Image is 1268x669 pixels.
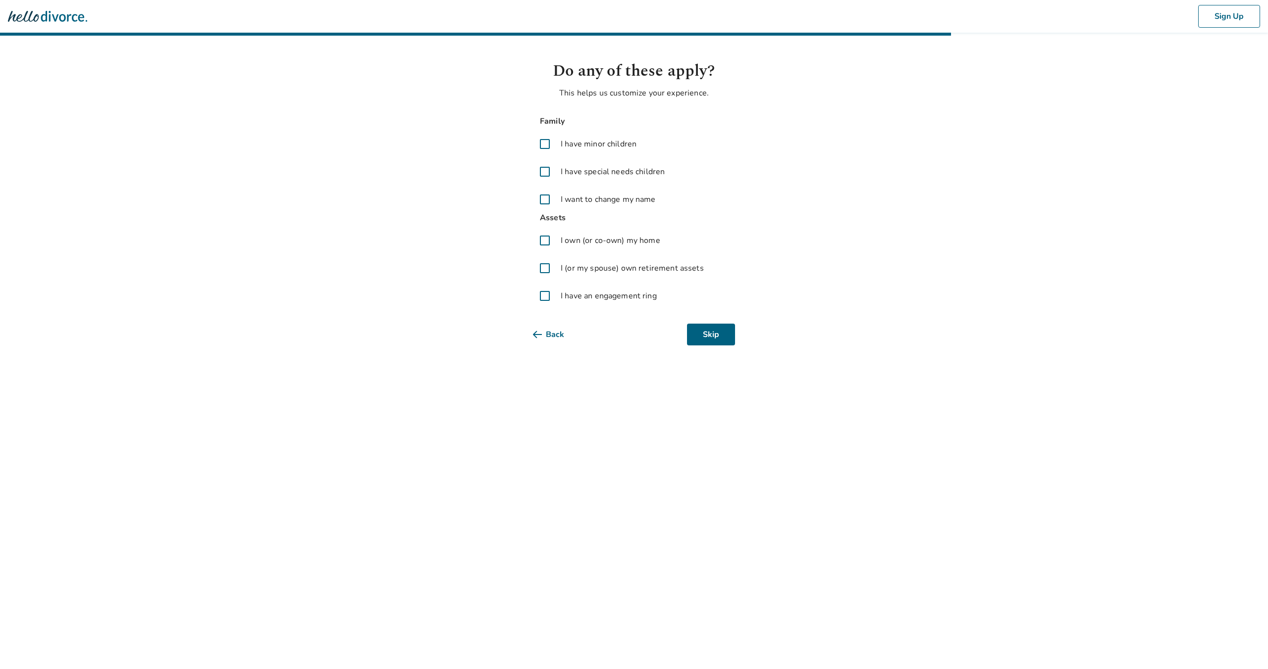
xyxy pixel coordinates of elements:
[8,6,87,26] img: Hello Divorce Logo
[1198,5,1260,28] button: Sign Up
[533,87,735,99] p: This helps us customize your experience.
[1218,621,1268,669] iframe: Chat Widget
[533,59,735,83] h1: Do any of these apply?
[561,290,657,302] span: I have an engagement ring
[533,115,735,128] span: Family
[561,166,665,178] span: I have special needs children
[533,211,735,225] span: Assets
[561,138,636,150] span: I have minor children
[561,235,660,246] span: I own (or co-own) my home
[533,324,580,345] button: Back
[561,262,704,274] span: I (or my spouse) own retirement assets
[561,193,656,205] span: I want to change my name
[687,324,735,345] button: Skip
